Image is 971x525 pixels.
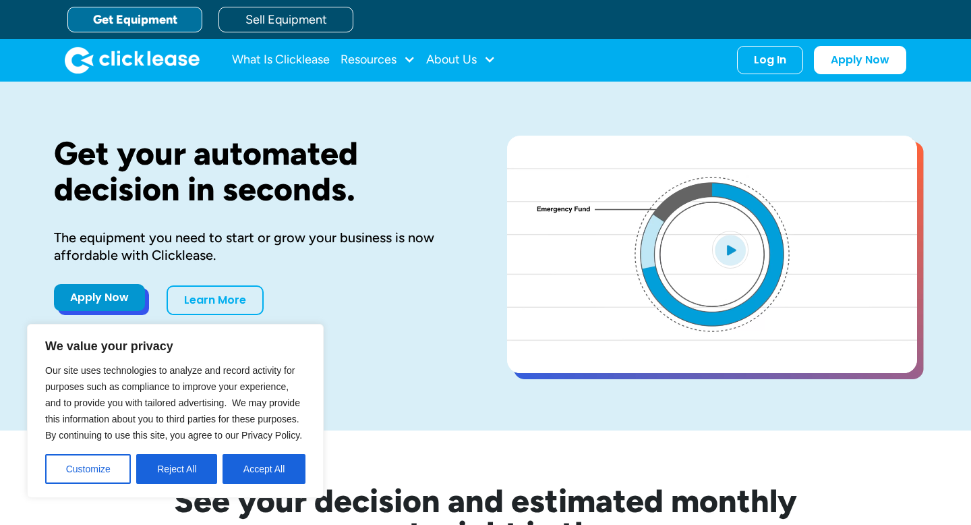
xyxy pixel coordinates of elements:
button: Reject All [136,454,217,484]
a: open lightbox [507,136,917,373]
div: About Us [426,47,496,74]
a: What Is Clicklease [232,47,330,74]
h1: Get your automated decision in seconds. [54,136,464,207]
p: We value your privacy [45,338,305,354]
a: Apply Now [814,46,906,74]
button: Accept All [223,454,305,484]
img: Clicklease logo [65,47,200,74]
a: Learn More [167,285,264,315]
div: Log In [754,53,786,67]
div: Resources [341,47,415,74]
a: Sell Equipment [218,7,353,32]
a: Get Equipment [67,7,202,32]
a: Apply Now [54,284,145,311]
img: Blue play button logo on a light blue circular background [712,231,748,269]
span: Our site uses technologies to analyze and record activity for purposes such as compliance to impr... [45,365,302,441]
div: The equipment you need to start or grow your business is now affordable with Clicklease. [54,229,464,264]
a: home [65,47,200,74]
div: We value your privacy [27,324,324,498]
button: Customize [45,454,131,484]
